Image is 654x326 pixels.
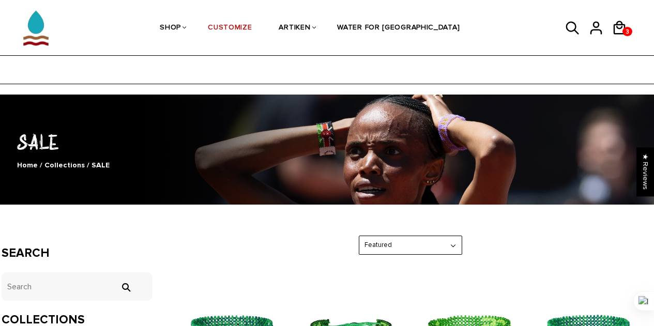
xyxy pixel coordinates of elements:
a: SHOP [160,1,181,56]
span: 3 [622,25,632,38]
span: / [40,161,42,169]
span: SALE [92,161,110,169]
h1: SALE [2,128,653,155]
a: WATER FOR [GEOGRAPHIC_DATA] [337,1,460,56]
input: Search [115,283,136,292]
a: 3 [622,27,632,36]
a: Collections [44,161,85,169]
a: CUSTOMIZE [208,1,252,56]
a: ARTIKEN [279,1,310,56]
div: Click to open Judge.me floating reviews tab [636,147,654,196]
h3: Search [2,246,153,261]
a: Home [17,161,38,169]
span: / [87,161,89,169]
input: Search [2,272,153,301]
